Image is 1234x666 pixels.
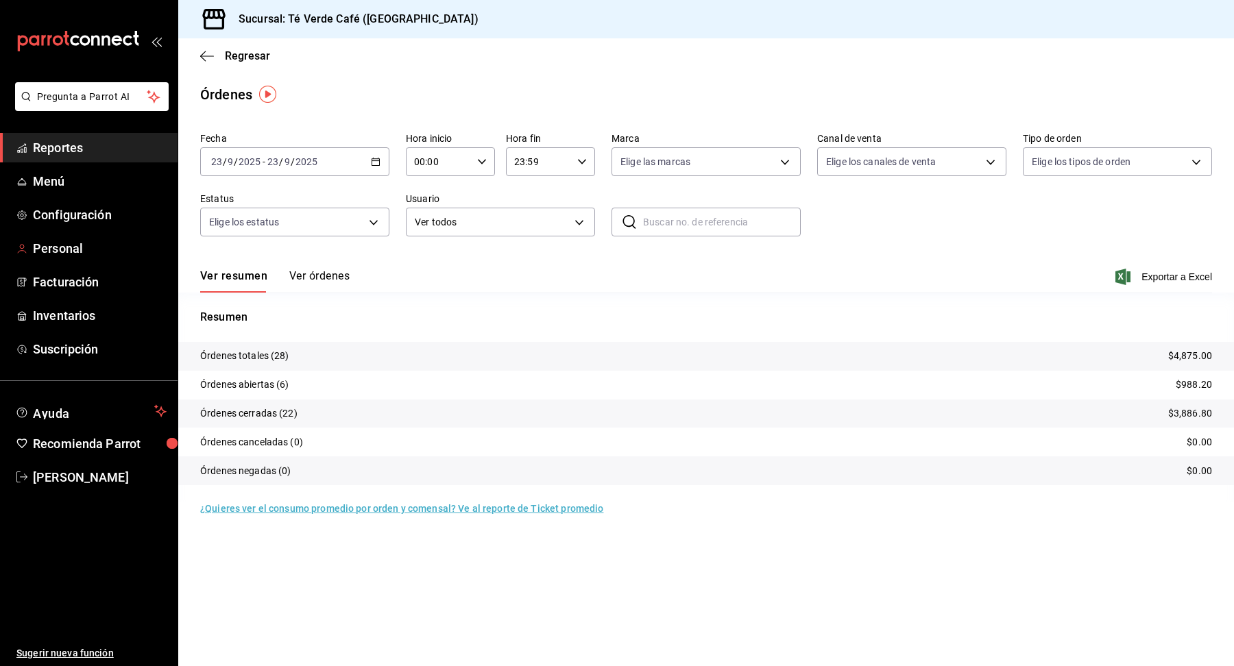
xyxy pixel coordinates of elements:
a: Pregunta a Parrot AI [10,99,169,114]
input: -- [284,156,291,167]
span: Elige los estatus [209,215,279,229]
span: Pregunta a Parrot AI [37,90,147,104]
button: Pregunta a Parrot AI [15,82,169,111]
p: $4,875.00 [1168,349,1212,363]
label: Hora inicio [406,134,495,143]
span: Inventarios [33,306,167,325]
button: open_drawer_menu [151,36,162,47]
span: Facturación [33,273,167,291]
button: Regresar [200,49,270,62]
p: $3,886.80 [1168,406,1212,421]
button: Ver órdenes [289,269,350,293]
span: [PERSON_NAME] [33,468,167,486]
p: $0.00 [1187,464,1212,478]
span: Reportes [33,138,167,157]
input: -- [267,156,279,167]
span: Suscripción [33,340,167,358]
label: Usuario [406,194,595,203]
label: Marca [612,134,801,143]
label: Hora fin [506,134,595,143]
span: Menú [33,172,167,190]
input: ---- [238,156,261,167]
span: Personal [33,239,167,258]
a: ¿Quieres ver el consumo promedio por orden y comensal? Ve al reporte de Ticket promedio [200,503,603,514]
input: Buscar no. de referencia [643,208,801,236]
span: / [279,156,283,167]
label: Tipo de orden [1023,134,1212,143]
span: Sugerir nueva función [16,646,167,661]
button: Exportar a Excel [1118,269,1212,285]
label: Estatus [200,194,389,203]
input: ---- [295,156,318,167]
span: Recomienda Parrot [33,434,167,453]
img: Tooltip marker [259,86,276,103]
span: / [234,156,238,167]
input: -- [210,156,223,167]
span: Elige los tipos de orden [1032,155,1130,169]
h3: Sucursal: Té Verde Café ([GEOGRAPHIC_DATA]) [228,11,479,27]
p: Órdenes abiertas (6) [200,378,289,392]
label: Canal de venta [817,134,1006,143]
span: Ver todos [415,215,570,230]
span: - [263,156,265,167]
p: $0.00 [1187,435,1212,449]
p: $988.20 [1176,378,1212,392]
div: Órdenes [200,84,252,105]
label: Fecha [200,134,389,143]
span: / [223,156,227,167]
span: Elige los canales de venta [826,155,936,169]
input: -- [227,156,234,167]
span: Configuración [33,206,167,224]
span: / [291,156,295,167]
span: Ayuda [33,403,149,419]
div: navigation tabs [200,269,350,293]
span: Regresar [225,49,270,62]
p: Órdenes totales (28) [200,349,289,363]
p: Órdenes cerradas (22) [200,406,298,421]
button: Ver resumen [200,269,267,293]
p: Órdenes canceladas (0) [200,435,303,449]
span: Elige las marcas [620,155,690,169]
p: Resumen [200,309,1212,325]
p: Órdenes negadas (0) [200,464,291,478]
